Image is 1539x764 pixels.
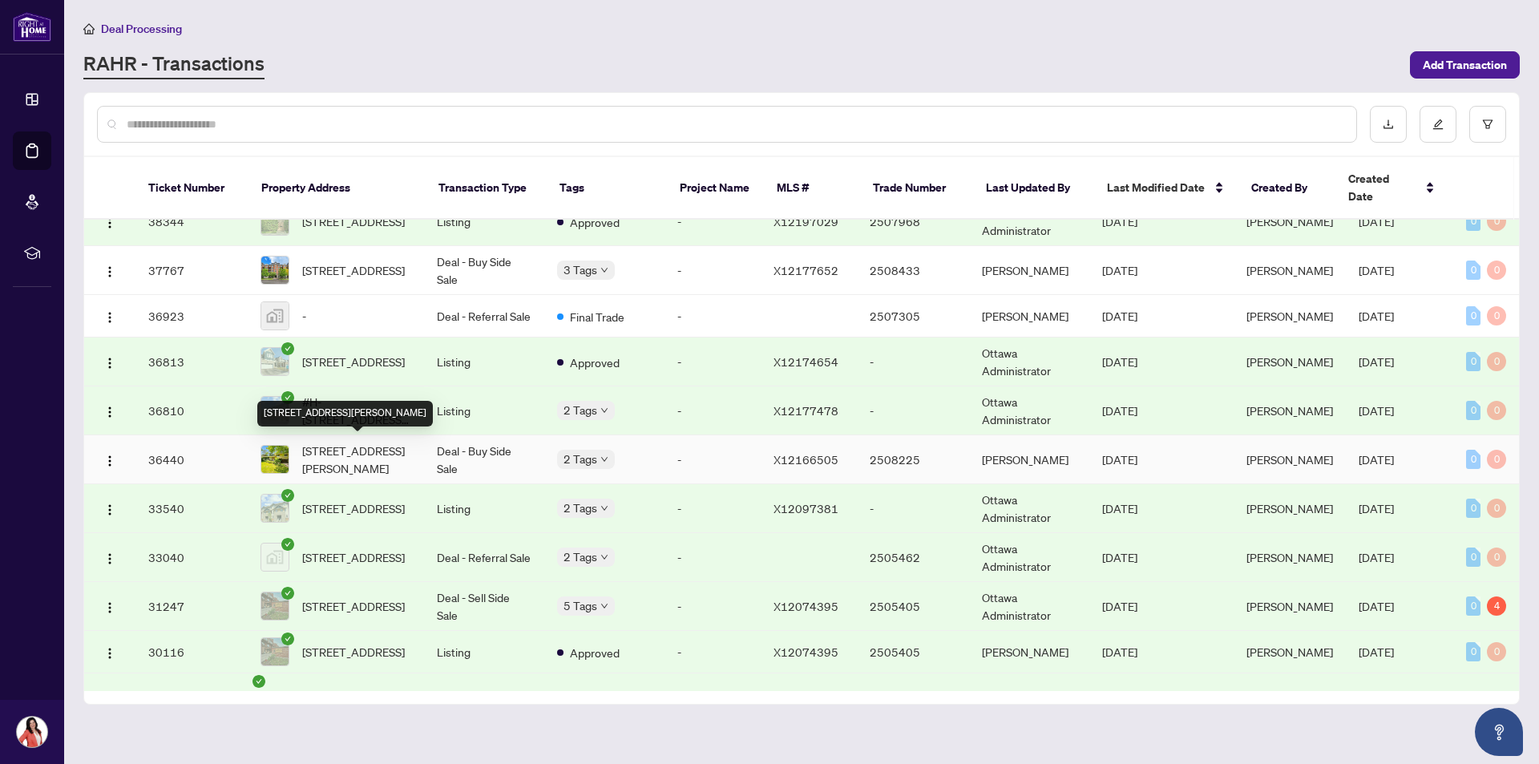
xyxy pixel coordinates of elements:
[302,261,405,279] span: [STREET_ADDRESS]
[281,391,294,404] span: check-circle
[1359,599,1394,613] span: [DATE]
[302,548,405,566] span: [STREET_ADDRESS]
[424,338,544,386] td: Listing
[969,582,1089,631] td: Ottawa Administrator
[1102,309,1137,323] span: [DATE]
[261,592,289,620] img: thumbnail-img
[281,633,294,645] span: check-circle
[563,450,597,468] span: 2 Tags
[103,601,116,614] img: Logo
[547,157,668,220] th: Tags
[664,631,761,673] td: -
[1246,354,1333,369] span: [PERSON_NAME]
[1348,170,1416,205] span: Created Date
[424,295,544,338] td: Deal - Referral Sale
[1246,501,1333,515] span: [PERSON_NAME]
[774,599,838,613] span: X12074395
[103,265,116,278] img: Logo
[135,533,248,582] td: 33040
[563,401,597,419] span: 2 Tags
[1475,708,1523,756] button: Open asap
[1466,401,1480,420] div: 0
[261,302,289,329] img: thumbnail-img
[774,354,838,369] span: X12174654
[1102,263,1137,277] span: [DATE]
[969,631,1089,673] td: [PERSON_NAME]
[424,246,544,295] td: Deal - Buy Side Sale
[1487,212,1506,231] div: 0
[97,495,123,521] button: Logo
[1102,501,1137,515] span: [DATE]
[969,533,1089,582] td: Ottawa Administrator
[664,246,761,295] td: -
[135,435,248,484] td: 36440
[969,435,1089,484] td: [PERSON_NAME]
[969,386,1089,435] td: Ottawa Administrator
[563,261,597,279] span: 3 Tags
[857,582,969,631] td: 2505405
[135,338,248,386] td: 36813
[1246,403,1333,418] span: [PERSON_NAME]
[1469,106,1506,143] button: filter
[1246,645,1333,659] span: [PERSON_NAME]
[1466,306,1480,325] div: 0
[664,338,761,386] td: -
[664,533,761,582] td: -
[969,338,1089,386] td: Ottawa Administrator
[135,157,248,220] th: Ticket Number
[1246,452,1333,467] span: [PERSON_NAME]
[1359,452,1394,467] span: [DATE]
[424,484,544,533] td: Listing
[302,353,405,370] span: [STREET_ADDRESS]
[600,553,608,561] span: down
[774,452,838,467] span: X12166505
[1410,51,1520,79] button: Add Transaction
[774,645,838,659] span: X12074395
[103,647,116,660] img: Logo
[424,533,544,582] td: Deal - Referral Sale
[103,406,116,418] img: Logo
[302,393,411,428] span: #H-[STREET_ADDRESS][PERSON_NAME]
[1359,309,1394,323] span: [DATE]
[857,435,969,484] td: 2508225
[97,257,123,283] button: Logo
[281,587,294,600] span: check-circle
[1359,354,1394,369] span: [DATE]
[97,208,123,234] button: Logo
[1094,157,1239,220] th: Last Modified Date
[97,639,123,665] button: Logo
[13,12,51,42] img: logo
[302,643,405,661] span: [STREET_ADDRESS]
[101,22,182,36] span: Deal Processing
[97,447,123,472] button: Logo
[1359,214,1394,228] span: [DATE]
[667,157,764,220] th: Project Name
[774,214,838,228] span: X12197029
[563,596,597,615] span: 5 Tags
[1359,263,1394,277] span: [DATE]
[424,582,544,631] td: Deal - Sell Side Sale
[135,246,248,295] td: 37767
[252,675,265,688] span: check-circle
[570,354,620,371] span: Approved
[570,644,620,661] span: Approved
[1359,501,1394,515] span: [DATE]
[426,157,547,220] th: Transaction Type
[135,582,248,631] td: 31247
[664,435,761,484] td: -
[1246,214,1333,228] span: [PERSON_NAME]
[1238,157,1335,220] th: Created By
[1466,450,1480,469] div: 0
[103,216,116,229] img: Logo
[570,308,624,325] span: Final Trade
[1466,212,1480,231] div: 0
[857,484,969,533] td: -
[103,311,116,324] img: Logo
[600,455,608,463] span: down
[563,548,597,566] span: 2 Tags
[83,23,95,34] span: home
[857,197,969,246] td: 2507968
[1359,550,1394,564] span: [DATE]
[1246,550,1333,564] span: [PERSON_NAME]
[135,295,248,338] td: 36923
